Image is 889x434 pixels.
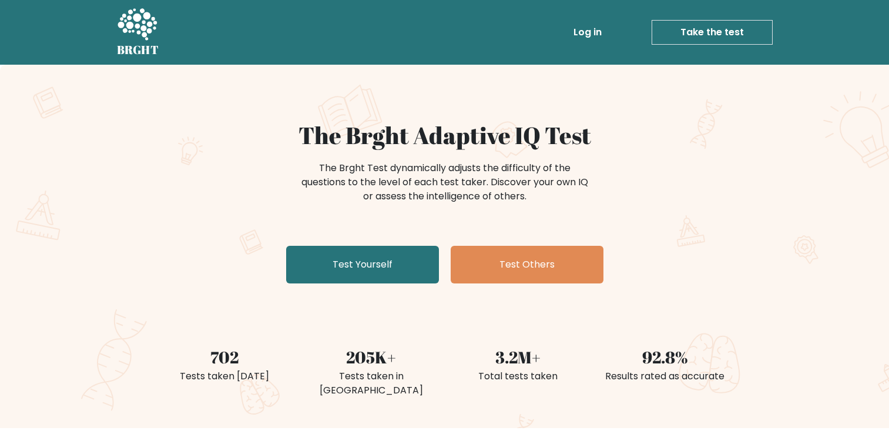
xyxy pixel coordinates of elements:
div: The Brght Test dynamically adjusts the difficulty of the questions to the level of each test take... [298,161,592,203]
div: 205K+ [305,345,438,369]
div: 92.8% [599,345,732,369]
div: 702 [158,345,291,369]
a: Take the test [652,20,773,45]
h5: BRGHT [117,43,159,57]
a: Log in [569,21,606,44]
div: Tests taken in [GEOGRAPHIC_DATA] [305,369,438,398]
h1: The Brght Adaptive IQ Test [158,121,732,149]
div: 3.2M+ [452,345,585,369]
a: Test Yourself [286,246,439,283]
div: Results rated as accurate [599,369,732,383]
div: Tests taken [DATE] [158,369,291,383]
div: Total tests taken [452,369,585,383]
a: BRGHT [117,5,159,60]
a: Test Others [451,246,603,283]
